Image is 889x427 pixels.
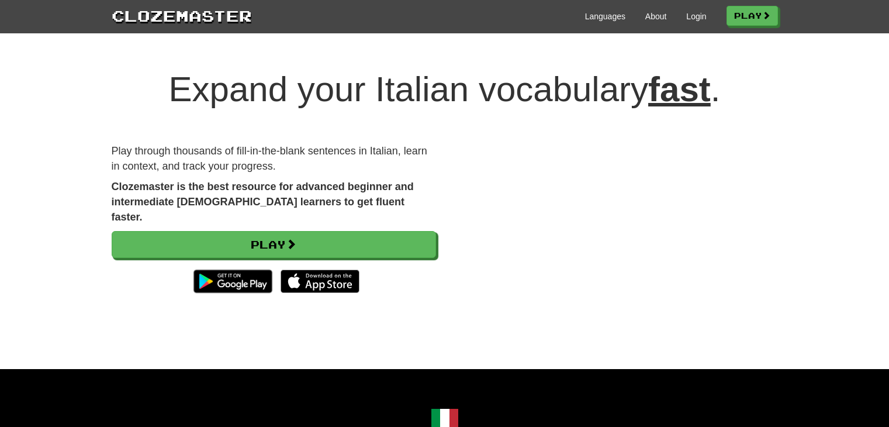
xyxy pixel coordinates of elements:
h1: Expand your Italian vocabulary . [112,70,778,109]
img: Get it on Google Play [188,264,278,299]
p: Play through thousands of fill-in-the-blank sentences in Italian, learn in context, and track you... [112,144,436,174]
a: Login [686,11,706,22]
a: Languages [585,11,625,22]
a: Play [112,231,436,258]
a: Clozemaster [112,5,252,26]
u: fast [648,70,711,109]
a: About [645,11,667,22]
strong: Clozemaster is the best resource for advanced beginner and intermediate [DEMOGRAPHIC_DATA] learne... [112,181,414,222]
img: Download_on_the_App_Store_Badge_US-UK_135x40-25178aeef6eb6b83b96f5f2d004eda3bffbb37122de64afbaef7... [281,270,359,293]
a: Play [727,6,778,26]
